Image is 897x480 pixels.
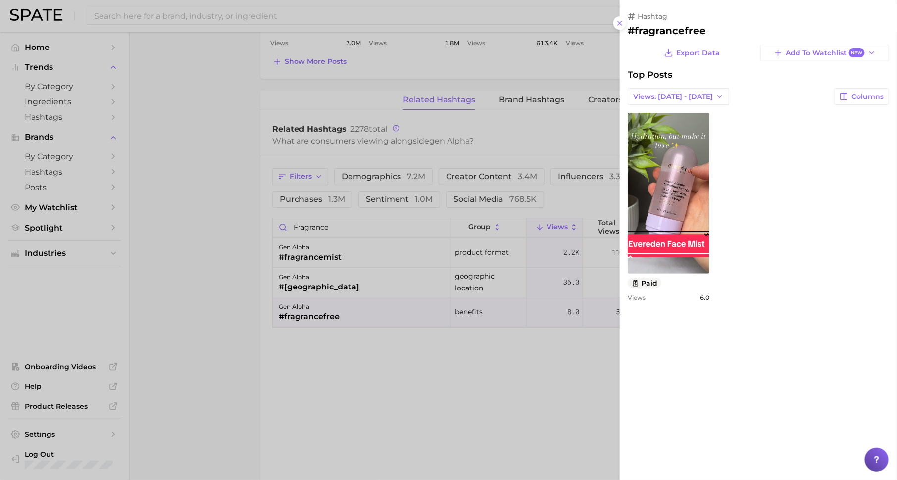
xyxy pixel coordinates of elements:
[628,69,672,80] span: Top Posts
[628,278,662,288] button: paid
[849,48,865,58] span: New
[700,294,709,301] span: 6.0
[760,45,889,61] button: Add to WatchlistNew
[662,45,722,61] button: Export Data
[638,12,667,21] span: hashtag
[786,48,864,58] span: Add to Watchlist
[628,294,646,301] span: Views
[633,93,713,101] span: Views: [DATE] - [DATE]
[834,88,889,105] button: Columns
[851,93,884,101] span: Columns
[628,88,729,105] button: Views: [DATE] - [DATE]
[676,49,720,57] span: Export Data
[628,25,889,37] h2: #fragrancefree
